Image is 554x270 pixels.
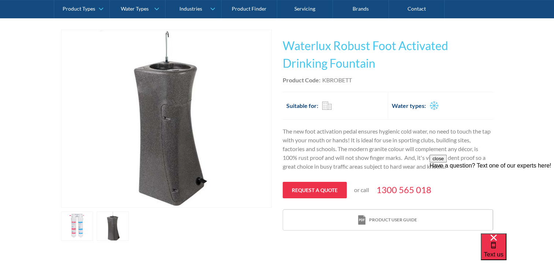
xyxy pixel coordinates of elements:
p: The new foot activation pedal ensures hygienic cold water, no need to touch the tap with your mou... [283,127,493,171]
a: open lightbox [97,211,129,241]
img: print icon [358,215,365,225]
a: open lightbox [61,30,272,208]
a: open lightbox [61,211,93,241]
div: Industries [179,6,202,12]
div: Product user guide [369,217,417,223]
a: Request a quote [283,182,347,198]
h1: Waterlux Robust Foot Activated Drinking Fountain [283,37,493,72]
iframe: podium webchat widget bubble [481,233,554,270]
a: print iconProduct user guide [283,210,492,230]
div: Water Types [121,6,149,12]
img: Waterlux Robust Drinking Fountain With Foot Activated Glass Filler [78,30,255,207]
h2: Suitable for: [286,101,318,110]
div: KBROBETT [322,76,352,85]
strong: Product Code: [283,76,320,83]
a: 1300 565 018 [376,183,431,196]
p: or call [354,185,369,194]
h2: Water types: [392,101,426,110]
div: Product Types [63,6,95,12]
iframe: podium webchat widget prompt [430,155,554,243]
